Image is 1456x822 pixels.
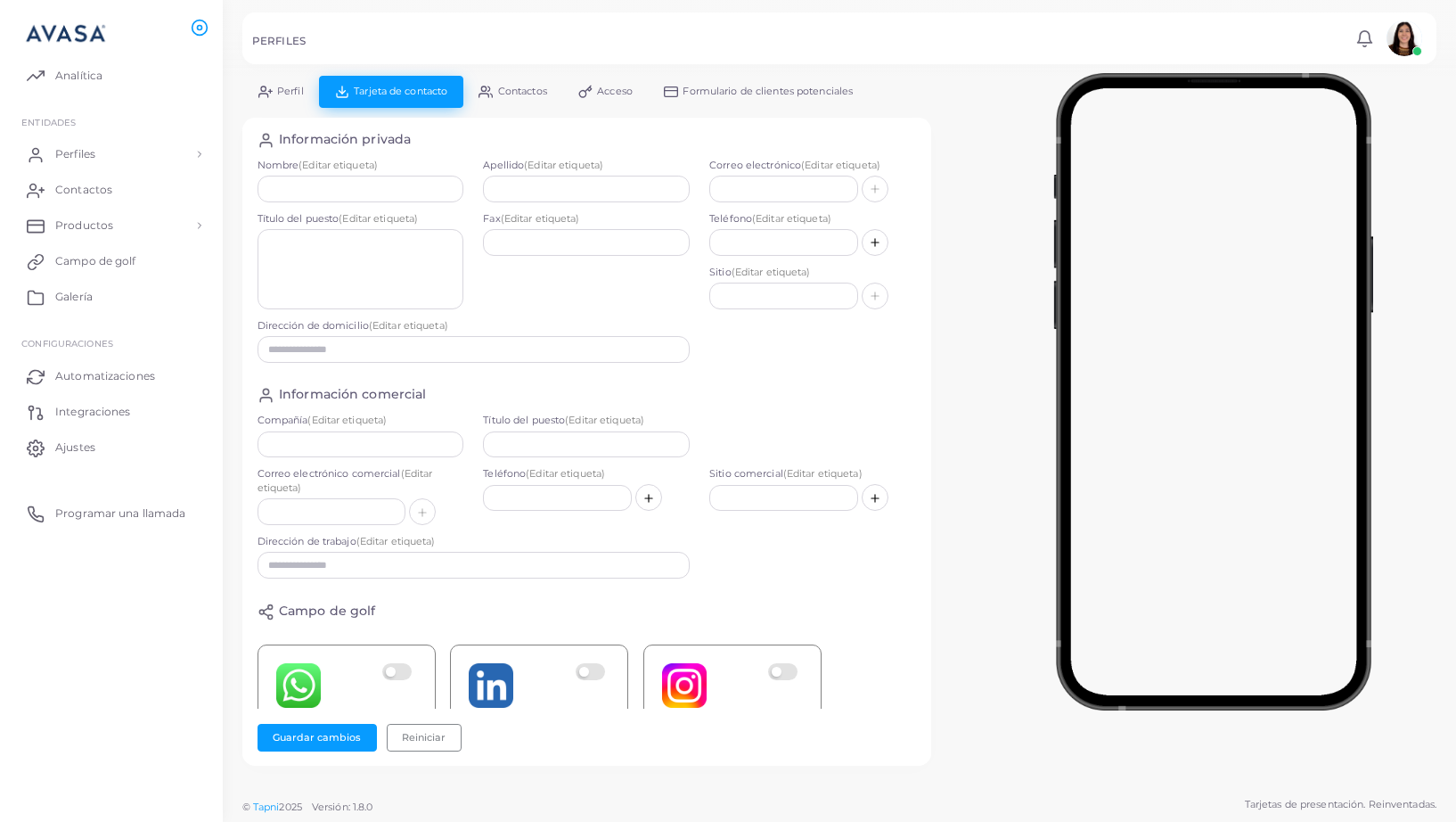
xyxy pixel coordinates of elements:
a: Contactos [13,172,209,208]
font: Sitio comercial [709,467,783,480]
font: Teléfono [483,467,526,480]
font: Tarjetas de presentación. Reinventadas. [1245,798,1436,810]
font: Versión: 1.8.0 [312,801,373,813]
font: (Editar etiqueta) [356,535,436,547]
font: (Editar etiqueta) [299,159,378,171]
a: Integraciones [13,394,209,430]
img: phone-mock.b55596b7.png [1053,73,1373,711]
font: (Editar etiqueta) [732,266,811,278]
font: ENTIDADES [21,117,76,127]
a: Ajustes [13,430,209,465]
font: © [242,801,250,813]
font: Programar una llamada [55,506,185,520]
font: Correo electrónico comercial [258,467,401,480]
font: (Editar etiqueta) [526,467,605,480]
a: Campo de golf [13,243,209,279]
font: Sitio [709,266,732,278]
font: Productos [55,218,113,232]
img: whatsapp.png [276,663,321,708]
font: Configuraciones [21,338,113,349]
font: Galería [55,290,93,303]
font: Fax [483,212,500,225]
a: Perfiles [13,136,209,172]
font: Compañía [258,414,308,426]
font: (Editar etiqueta) [307,414,387,426]
a: Automatizaciones [13,358,209,394]
img: avatar [1386,21,1422,56]
font: Reiniciar [402,731,446,744]
font: Teléfono [709,212,752,225]
font: Campo de golf [279,603,375,619]
font: (Editar etiqueta) [565,414,644,426]
a: Tapni [253,801,280,813]
font: Título del puesto [483,414,565,426]
font: Tarjeta de contacto [354,85,447,97]
font: Formulario de clientes potenciales [683,85,853,97]
font: Acceso [597,85,633,97]
font: Título del puesto [258,212,339,225]
font: Perfil [277,85,304,97]
font: Campo de golf [55,254,135,267]
font: Información privada [279,131,411,147]
font: (Editar etiqueta) [501,212,580,225]
font: Contactos [55,183,112,196]
font: Guardar cambios [273,731,361,744]
a: Analítica [13,57,209,93]
font: Apellido [483,159,524,171]
font: Perfiles [55,147,95,160]
font: Nombre [258,159,299,171]
font: (Editar etiqueta) [524,159,603,171]
img: linkedin.png [469,663,513,708]
a: avatar [1381,21,1427,56]
a: Galería [13,279,209,315]
img: logo [16,17,115,50]
font: (Editar etiqueta) [339,212,418,225]
font: Correo electrónico [709,159,801,171]
font: (Editar etiqueta) [752,212,831,225]
font: Dirección de trabajo [258,535,356,547]
font: 2025 [279,801,301,813]
font: Automatizaciones [55,369,155,382]
font: Integraciones [55,405,130,418]
font: (Editar etiqueta) [369,319,448,332]
font: Contactos [498,85,547,97]
font: (Editar etiqueta) [258,467,433,494]
font: Ajustes [55,440,95,454]
font: (Editar etiqueta) [783,467,863,480]
font: (Editar etiqueta) [801,159,880,171]
button: Reiniciar [387,724,462,752]
font: PERFILES [252,35,306,47]
font: Información comercial [279,386,426,402]
a: Programar una llamada [13,496,209,531]
a: Productos [13,208,209,243]
font: Analítica [55,69,102,82]
font: Dirección de domicilio [258,319,369,332]
img: instagram.png [662,663,707,708]
button: Guardar cambios [258,724,377,752]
